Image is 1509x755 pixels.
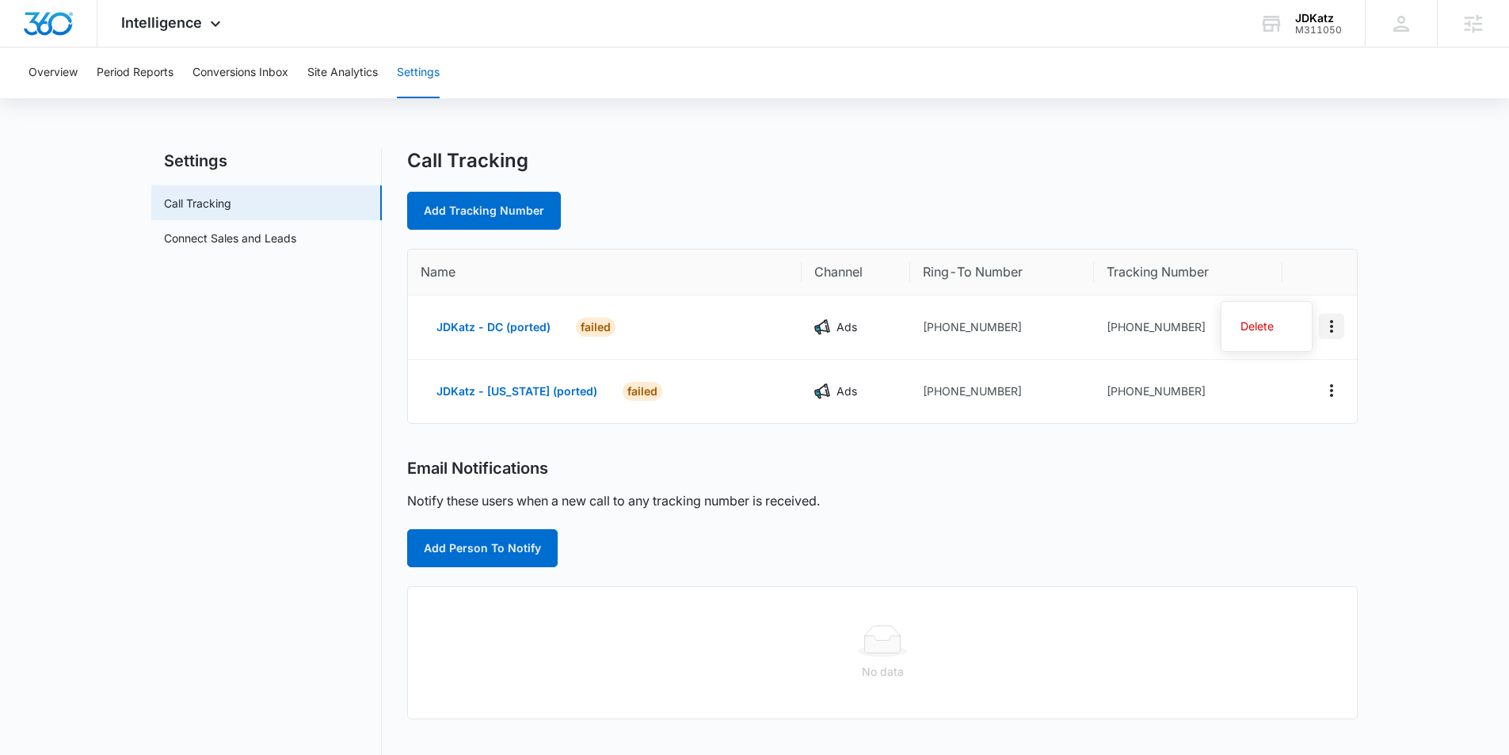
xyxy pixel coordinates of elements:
th: Tracking Number [1094,250,1282,296]
div: Delete [1240,321,1274,332]
th: Name [408,250,802,296]
div: account name [1295,12,1342,25]
td: [PHONE_NUMBER] [910,360,1095,423]
div: account id [1295,25,1342,36]
img: Ads [814,319,830,335]
th: Ring-To Number [910,250,1095,296]
td: [PHONE_NUMBER] [1094,360,1282,423]
a: Call Tracking [164,195,231,212]
h2: Settings [151,149,382,173]
p: Notify these users when a new call to any tracking number is received. [407,491,820,510]
button: Period Reports [97,48,173,98]
button: Actions [1319,378,1344,403]
p: Ads [836,383,857,400]
button: Overview [29,48,78,98]
button: Delete [1221,315,1312,338]
td: [PHONE_NUMBER] [910,296,1095,360]
div: No data [421,663,1344,681]
p: Ads [836,318,857,336]
h2: Email Notifications [407,459,548,479]
td: [PHONE_NUMBER] [1094,296,1282,360]
button: JDKatz - DC (ported) [421,308,566,346]
button: Actions [1319,314,1344,339]
th: Channel [802,250,910,296]
a: Connect Sales and Leads [164,230,296,246]
button: Add Person To Notify [407,529,558,567]
h1: Call Tracking [407,149,528,173]
button: Site Analytics [307,48,378,98]
button: JDKatz - [US_STATE] (ported) [421,372,613,410]
div: FAILED [576,318,615,337]
div: FAILED [623,382,662,401]
a: Add Tracking Number [407,192,561,230]
button: Settings [397,48,440,98]
img: Ads [814,383,830,399]
span: Intelligence [121,14,202,31]
button: Conversions Inbox [192,48,288,98]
